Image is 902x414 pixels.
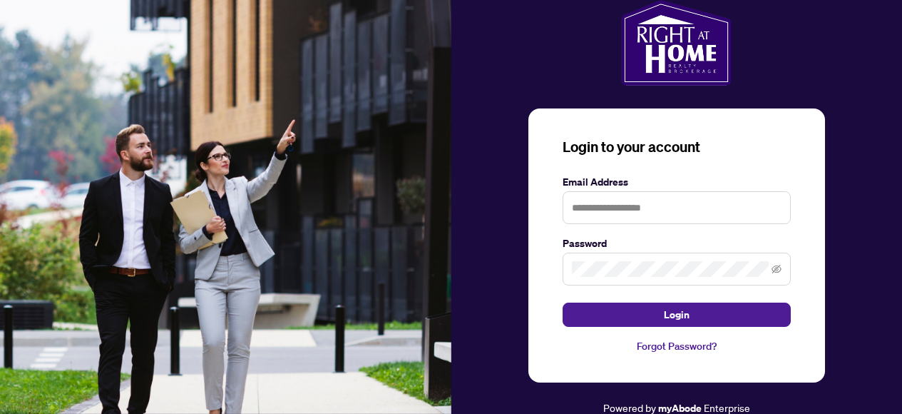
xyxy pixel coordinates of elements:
[772,264,781,274] span: eye-invisible
[664,303,690,326] span: Login
[704,401,750,414] span: Enterprise
[603,401,656,414] span: Powered by
[563,236,791,251] label: Password
[563,338,791,354] a: Forgot Password?
[563,303,791,327] button: Login
[563,137,791,157] h3: Login to your account
[563,174,791,190] label: Email Address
